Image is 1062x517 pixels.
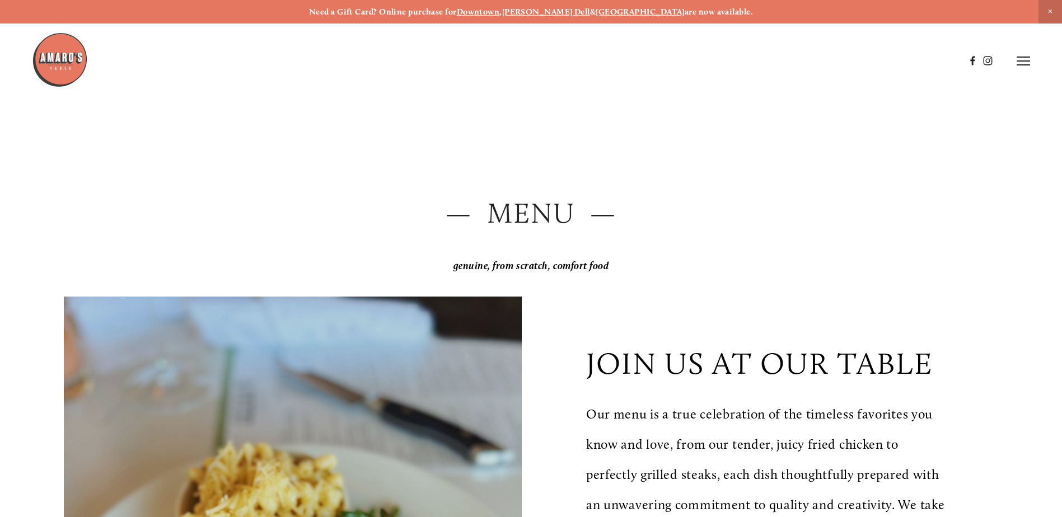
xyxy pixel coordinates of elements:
[685,7,753,17] strong: are now available.
[309,7,457,17] strong: Need a Gift Card? Online purchase for
[590,7,596,17] strong: &
[457,7,500,17] a: Downtown
[64,194,998,233] h2: — Menu —
[596,7,685,17] a: [GEOGRAPHIC_DATA]
[32,32,88,88] img: Amaro's Table
[499,7,502,17] strong: ,
[586,345,933,382] p: join us at our table
[453,260,609,272] em: genuine, from scratch, comfort food
[502,7,590,17] a: [PERSON_NAME] Dell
